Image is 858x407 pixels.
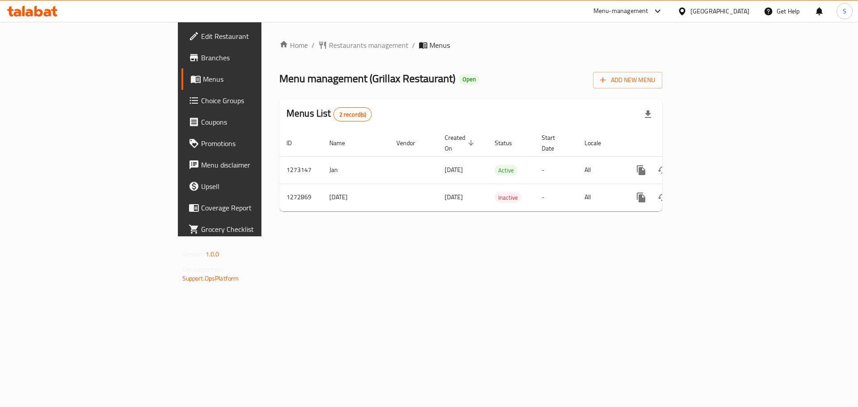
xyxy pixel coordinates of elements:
span: [DATE] [445,164,463,176]
span: Name [329,138,357,148]
span: 1.0.0 [206,248,219,260]
td: - [534,156,577,184]
div: Open [459,74,479,85]
span: Promotions [201,138,314,149]
nav: breadcrumb [279,40,662,50]
a: Coupons [181,111,321,133]
span: Restaurants management [329,40,408,50]
a: Restaurants management [318,40,408,50]
span: Edit Restaurant [201,31,314,42]
button: Add New Menu [593,72,662,88]
td: Jan [322,156,389,184]
a: Promotions [181,133,321,154]
button: Change Status [652,187,673,208]
span: Version: [182,248,204,260]
li: / [412,40,415,50]
span: Upsell [201,181,314,192]
span: Choice Groups [201,95,314,106]
a: Upsell [181,176,321,197]
td: All [577,184,623,211]
a: Edit Restaurant [181,25,321,47]
span: Active [495,165,517,176]
a: Menu disclaimer [181,154,321,176]
span: Branches [201,52,314,63]
span: Grocery Checklist [201,224,314,235]
a: Coverage Report [181,197,321,218]
a: Grocery Checklist [181,218,321,240]
span: 2 record(s) [334,110,372,119]
th: Actions [623,130,723,157]
a: Branches [181,47,321,68]
span: Inactive [495,193,522,203]
table: enhanced table [279,130,723,211]
span: S [843,6,846,16]
td: All [577,156,623,184]
button: more [631,159,652,181]
span: Locale [585,138,613,148]
span: Menu disclaimer [201,159,314,170]
td: [DATE] [322,184,389,211]
h2: Menus List [286,107,372,122]
span: Vendor [396,138,427,148]
div: Inactive [495,192,522,203]
span: Created On [445,132,477,154]
a: Menus [181,68,321,90]
span: Coverage Report [201,202,314,213]
span: Menu management ( Grillax Restaurant ) [279,68,455,88]
span: Start Date [542,132,567,154]
span: Add New Menu [600,75,655,86]
span: Menus [203,74,314,84]
span: Status [495,138,524,148]
span: Menus [429,40,450,50]
div: Total records count [333,107,372,122]
span: Open [459,76,479,83]
button: Change Status [652,159,673,181]
div: Export file [637,104,659,125]
div: Menu-management [593,6,648,17]
span: [DATE] [445,191,463,203]
td: - [534,184,577,211]
div: [GEOGRAPHIC_DATA] [690,6,749,16]
a: Support.OpsPlatform [182,273,239,284]
span: Coupons [201,117,314,127]
span: ID [286,138,303,148]
button: more [631,187,652,208]
a: Choice Groups [181,90,321,111]
span: Get support on: [182,264,223,275]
